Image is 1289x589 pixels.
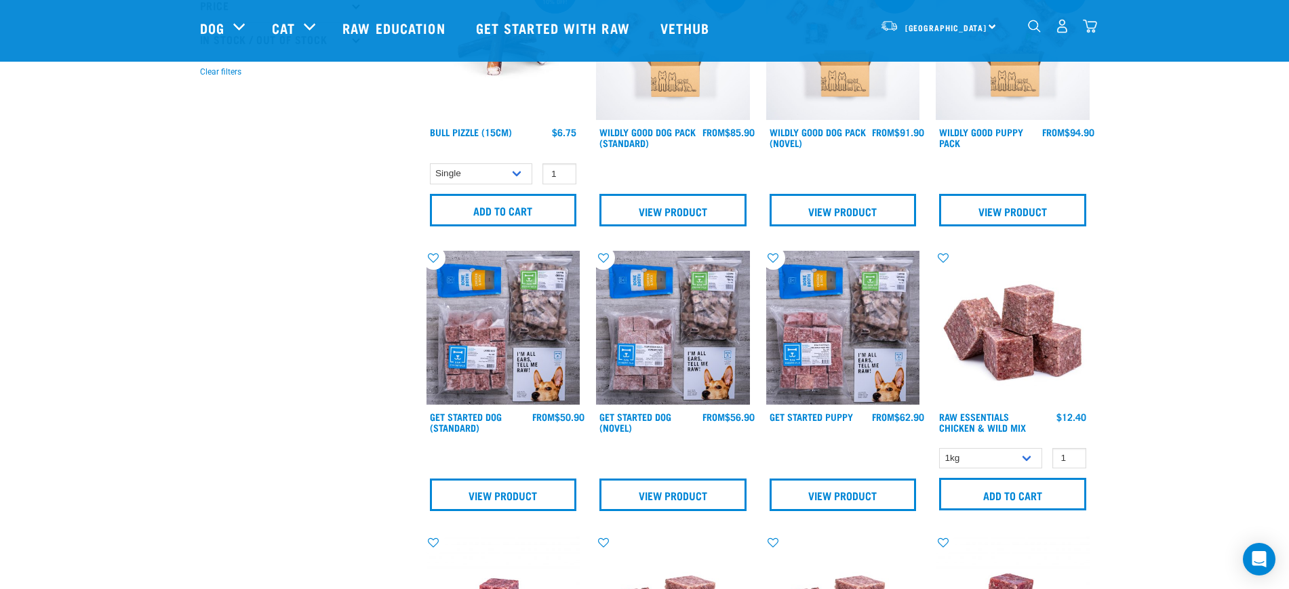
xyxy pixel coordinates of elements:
div: $85.90 [702,127,755,138]
div: Open Intercom Messenger [1243,543,1275,575]
img: NSP Dog Standard Update [427,251,580,405]
a: Vethub [647,1,727,55]
a: Raw Education [329,1,462,55]
span: FROM [702,414,725,419]
input: Add to cart [430,194,577,226]
a: View Product [770,194,917,226]
span: [GEOGRAPHIC_DATA] [905,25,987,30]
button: Clear filters [200,66,241,78]
a: View Product [939,194,1086,226]
a: Get Started Dog (Standard) [430,414,502,430]
img: NPS Puppy Update [766,251,920,405]
div: $50.90 [532,411,584,422]
div: $56.90 [702,411,755,422]
img: van-moving.png [880,20,898,32]
div: $91.90 [872,127,924,138]
a: Raw Essentials Chicken & Wild Mix [939,414,1026,430]
a: View Product [770,479,917,511]
img: home-icon@2x.png [1083,19,1097,33]
input: 1 [1052,448,1086,469]
a: Get started with Raw [462,1,647,55]
span: FROM [532,414,555,419]
a: Cat [272,18,295,38]
img: Pile Of Cubed Chicken Wild Meat Mix [936,251,1090,405]
img: home-icon-1@2x.png [1028,20,1041,33]
span: FROM [702,129,725,134]
a: View Product [599,194,747,226]
a: Wildly Good Puppy Pack [939,129,1023,145]
input: Add to cart [939,478,1086,510]
img: NSP Dog Novel Update [596,251,750,405]
div: $12.40 [1056,411,1086,422]
span: FROM [1042,129,1065,134]
a: View Product [430,479,577,511]
div: $62.90 [872,411,924,422]
a: Dog [200,18,224,38]
div: $6.75 [552,127,576,138]
a: Wildly Good Dog Pack (Novel) [770,129,866,145]
input: 1 [542,163,576,184]
a: Get Started Dog (Novel) [599,414,671,430]
a: Bull Pizzle (15cm) [430,129,512,134]
span: FROM [872,414,894,419]
div: $94.90 [1042,127,1094,138]
a: Get Started Puppy [770,414,853,419]
span: FROM [872,129,894,134]
a: View Product [599,479,747,511]
a: Wildly Good Dog Pack (Standard) [599,129,696,145]
img: user.png [1055,19,1069,33]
